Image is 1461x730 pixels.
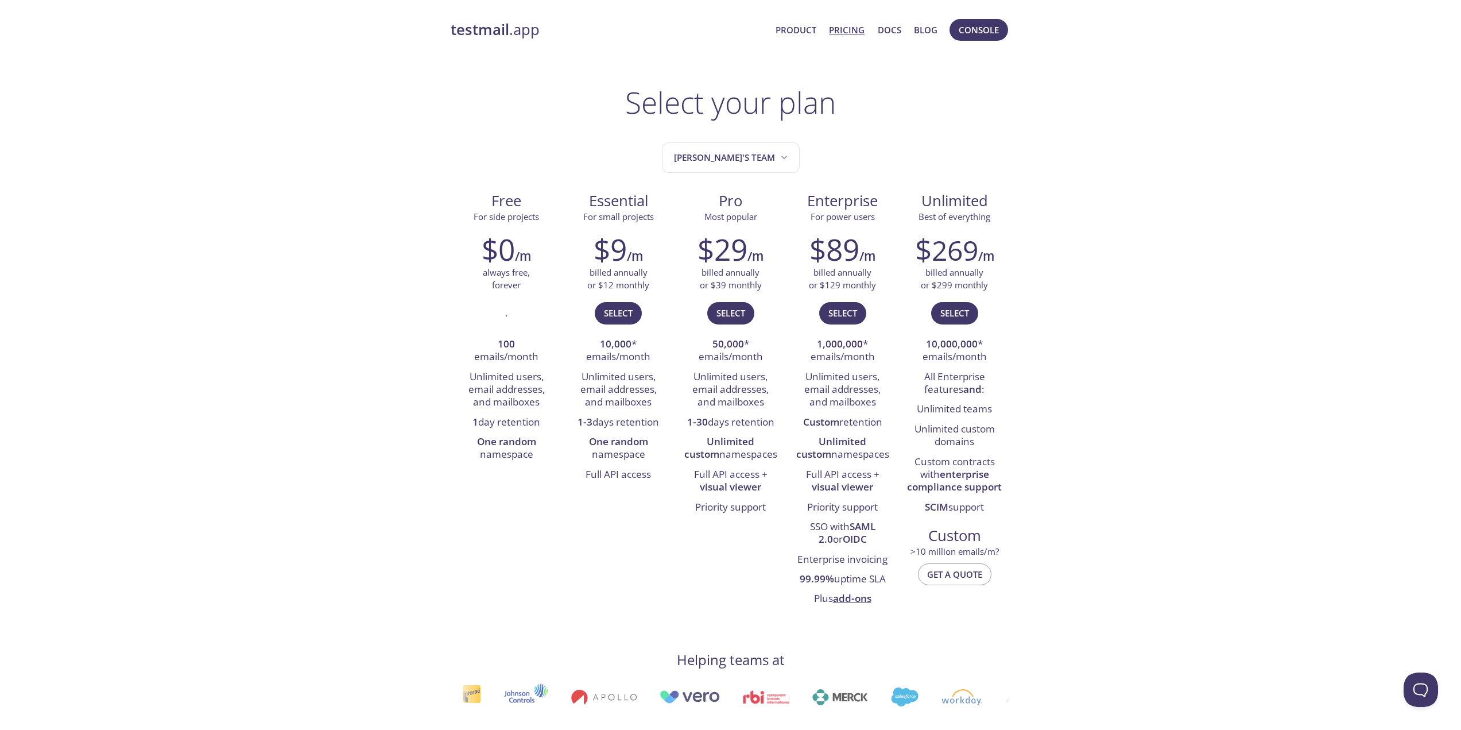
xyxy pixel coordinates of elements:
button: Get a quote [918,563,991,585]
li: Unlimited users, email addresses, and mailboxes [795,368,890,413]
li: Unlimited users, email addresses, and mailboxes [571,368,666,413]
h6: /m [859,246,875,266]
span: Pro [684,191,777,211]
span: Custom [908,526,1001,546]
span: Get a quote [927,567,982,582]
a: Pricing [829,22,865,37]
a: Product [776,22,816,37]
p: billed annually or $12 monthly [587,266,649,291]
button: Thaís's team [662,142,800,173]
span: For power users [811,211,875,222]
span: Most popular [704,211,757,222]
h2: $89 [809,232,859,266]
button: Select [707,302,754,324]
strong: One random [589,435,648,448]
img: rbi [742,690,789,704]
p: always free, forever [483,266,530,291]
p: billed annually or $39 monthly [700,266,762,291]
li: * emails/month [571,335,666,368]
h6: /m [747,246,764,266]
li: SSO with or [795,517,890,550]
li: days retention [683,413,778,432]
strong: 99.99% [800,572,834,585]
li: Custom contracts with [907,453,1002,498]
p: billed annually or $299 monthly [921,266,988,291]
strong: One random [477,435,536,448]
span: Console [959,22,999,37]
strong: and [963,383,982,396]
span: For side projects [474,211,539,222]
img: apollo [571,689,636,705]
strong: 1-30 [687,415,708,428]
span: [PERSON_NAME]'s team [674,150,790,165]
strong: SAML 2.0 [819,520,875,546]
button: Select [931,302,978,324]
strong: visual viewer [812,480,873,493]
li: * emails/month [683,335,778,368]
strong: Unlimited custom [796,435,867,461]
strong: 50,000 [712,337,744,350]
span: Select [828,306,857,320]
iframe: Help Scout Beacon - Open [1404,673,1438,707]
button: Console [950,19,1008,41]
strong: 1 [472,415,478,428]
li: emails/month [459,335,554,368]
h6: /m [978,246,994,266]
li: Unlimited users, email addresses, and mailboxes [459,368,554,413]
span: > 10 million emails/m? [910,546,999,557]
h2: $0 [482,232,515,266]
li: Unlimited teams [907,400,1002,419]
img: salesforce [890,687,918,706]
h6: /m [627,246,643,266]
li: Priority support [683,498,778,517]
li: namespaces [795,432,890,465]
li: Full API access [571,465,666,485]
span: Select [604,306,633,320]
h2: $29 [697,232,747,266]
li: Enterprise invoicing [795,550,890,570]
img: workday [941,689,982,705]
h2: $ [915,232,978,266]
li: days retention [571,413,666,432]
a: add-ons [833,592,871,605]
li: namespace [571,432,666,465]
li: * emails/month [907,335,1002,368]
strong: SCIM [925,500,948,513]
h4: Helping teams at [677,651,785,669]
span: Essential [572,191,665,211]
strong: 100 [498,337,515,350]
span: Select [940,306,969,320]
img: vero [659,690,720,704]
a: Docs [878,22,901,37]
h6: /m [515,246,531,266]
li: * emails/month [795,335,890,368]
strong: OIDC [843,532,867,546]
li: Unlimited custom domains [907,420,1002,453]
li: Full API access + [683,465,778,498]
strong: enterprise compliance support [907,468,1002,493]
p: billed annually or $129 monthly [809,266,876,291]
strong: Unlimited custom [684,435,755,461]
span: Select [716,306,745,320]
strong: 10,000 [600,337,631,350]
button: Select [819,302,866,324]
strong: visual viewer [700,480,761,493]
li: Priority support [795,498,890,517]
li: support [907,498,1002,517]
li: namespace [459,432,554,465]
span: Free [460,191,553,211]
strong: 1,000,000 [817,337,863,350]
li: Plus [795,590,890,609]
li: Unlimited users, email addresses, and mailboxes [683,368,778,413]
li: day retention [459,413,554,432]
h1: Select your plan [625,85,836,119]
li: All Enterprise features : [907,368,1002,400]
strong: Custom [803,415,839,428]
img: interac [462,685,480,709]
h2: $9 [594,232,627,266]
span: 269 [932,231,978,269]
li: uptime SLA [795,570,890,589]
img: johnsoncontrols [503,683,548,711]
a: testmail.app [451,20,767,40]
span: Unlimited [921,191,988,211]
